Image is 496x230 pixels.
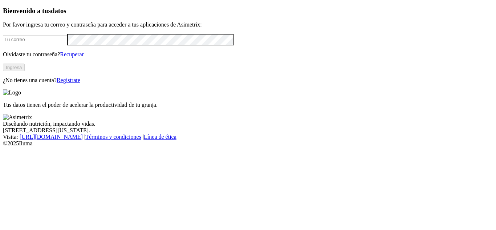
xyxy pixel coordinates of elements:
a: Regístrate [57,77,80,83]
span: datos [51,7,66,15]
img: Asimetrix [3,114,32,121]
div: © 2025 Iluma [3,140,493,147]
p: Por favor ingresa tu correo y contraseña para acceder a tus aplicaciones de Asimetrix: [3,21,493,28]
img: Logo [3,89,21,96]
a: [URL][DOMAIN_NAME] [20,134,83,140]
button: Ingresa [3,64,25,71]
a: Términos y condiciones [85,134,141,140]
a: Recuperar [60,51,84,57]
input: Tu correo [3,36,67,43]
p: Olvidaste tu contraseña? [3,51,493,58]
div: Diseñando nutrición, impactando vidas. [3,121,493,127]
h3: Bienvenido a tus [3,7,493,15]
div: [STREET_ADDRESS][US_STATE]. [3,127,493,134]
p: Tus datos tienen el poder de acelerar la productividad de tu granja. [3,102,493,108]
div: Visita : | | [3,134,493,140]
a: Línea de ética [144,134,176,140]
p: ¿No tienes una cuenta? [3,77,493,84]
